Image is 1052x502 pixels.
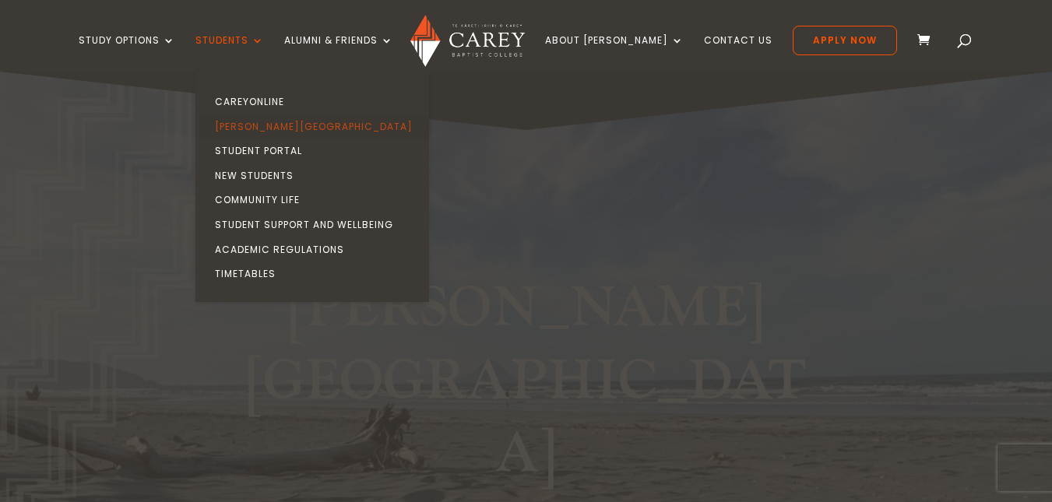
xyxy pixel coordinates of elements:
h1: [PERSON_NAME][GEOGRAPHIC_DATA] [234,272,818,499]
a: Academic Regulations [199,237,433,262]
a: Contact Us [704,35,772,72]
a: Timetables [199,262,433,286]
a: Student Portal [199,139,433,163]
img: Carey Baptist College [410,15,525,67]
a: About [PERSON_NAME] [545,35,684,72]
a: Study Options [79,35,175,72]
a: New Students [199,163,433,188]
a: CareyOnline [199,90,433,114]
a: Apply Now [793,26,897,55]
a: Alumni & Friends [284,35,393,72]
a: Student Support and Wellbeing [199,212,433,237]
a: Community Life [199,188,433,212]
a: [PERSON_NAME][GEOGRAPHIC_DATA] [199,114,433,139]
a: Students [195,35,264,72]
